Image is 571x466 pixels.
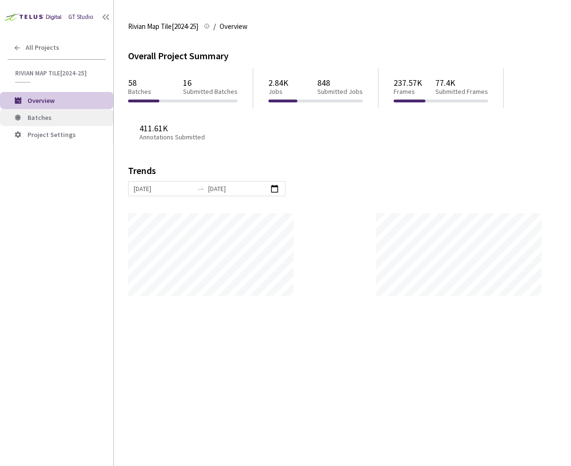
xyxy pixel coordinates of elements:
div: GT Studio [68,13,93,22]
span: Rivian Map Tile[2024-25] [15,69,100,77]
li: / [213,21,216,32]
p: Submitted Frames [435,88,488,96]
span: Overview [220,21,248,32]
span: Rivian Map Tile[2024-25] [128,21,198,32]
span: Batches [28,113,52,122]
input: End date [208,183,267,194]
p: 237.57K [394,78,422,88]
p: 411.61K [139,123,242,133]
span: to [197,185,204,192]
p: 16 [183,78,238,88]
p: Submitted Jobs [317,88,363,96]
span: Overview [28,96,55,105]
p: Frames [394,88,422,96]
p: Jobs [268,88,288,96]
p: 2.84K [268,78,288,88]
p: Submitted Batches [183,88,238,96]
span: Project Settings [28,130,76,139]
p: Batches [128,88,151,96]
p: Annotations Submitted [139,133,242,141]
span: All Projects [26,44,59,52]
p: 58 [128,78,151,88]
span: swap-right [197,185,204,192]
div: Trends [128,166,543,181]
p: 77.4K [435,78,488,88]
p: 848 [317,78,363,88]
div: Overall Project Summary [128,49,557,63]
input: Start date [134,183,193,194]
